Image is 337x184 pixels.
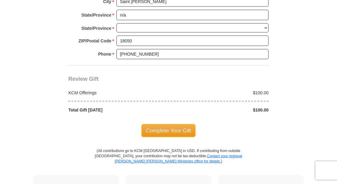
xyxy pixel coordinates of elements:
[168,107,272,113] div: $100.00
[81,11,111,19] strong: State/Province
[68,76,99,82] span: Review Gift
[98,50,112,58] strong: Phone
[65,90,169,96] div: KCM Offerings
[141,124,196,137] span: Complete Your Gift
[81,24,111,33] strong: State/Province
[168,90,272,96] div: $100.00
[115,154,242,163] a: Contact your regional [PERSON_NAME] [PERSON_NAME] Ministries office for details.
[79,37,112,45] strong: ZIP/Postal Code
[65,107,169,113] div: Total Gift [DATE]
[95,148,242,175] p: (All contributions go to KCM [GEOGRAPHIC_DATA] in USD. If contributing from outside [GEOGRAPHIC_D...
